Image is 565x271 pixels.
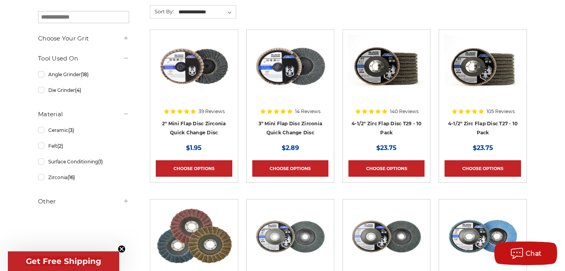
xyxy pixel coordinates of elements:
a: Zirconia [38,170,129,184]
a: BHA 3" Quick Change 60 Grit Flap Disc for Fine Grinding and Finishing [252,35,328,136]
img: 4.5" Black Hawk Zirconia Flap Disc 10 Pack [348,35,425,98]
img: Black Hawk Abrasives 2-inch Zirconia Flap Disc with 60 Grit Zirconia for Smooth Finishing [156,35,232,98]
span: (4) [75,87,81,93]
a: Choose Options [445,160,521,177]
h5: Tool Used On [38,54,129,63]
span: (2) [57,143,63,149]
select: Sort By: [177,6,236,18]
span: $23.75 [376,144,397,152]
a: Surface Conditioning [38,155,129,168]
a: Die Grinder [38,83,129,97]
span: $1.95 [186,144,202,152]
img: Black Hawk 4-1/2" x 7/8" Flap Disc Type 27 - 10 Pack [445,35,521,98]
img: Scotch brite flap discs [156,205,232,268]
span: $23.75 [473,144,493,152]
a: Black Hawk Abrasives 2-inch Zirconia Flap Disc with 60 Grit Zirconia for Smooth Finishing [156,35,232,136]
h5: Material [38,110,129,119]
img: Black Hawk 6 inch T29 coarse flap discs, 36 grit for efficient material removal [252,205,328,268]
a: Choose Options [156,160,232,177]
label: Sort By: [150,5,174,17]
img: Coarse 36 grit BHA Zirconia flap disc, 6-inch, flat T27 for aggressive material removal [348,205,425,268]
a: Ceramic [38,123,129,137]
img: 4-inch BHA Zirconia flap disc with 40 grit designed for aggressive metal sanding and grinding [445,205,521,268]
a: Black Hawk 4-1/2" x 7/8" Flap Disc Type 27 - 10 Pack [445,35,521,136]
h5: Other [38,197,129,206]
a: Angle Grinder [38,68,129,81]
a: 4.5" Black Hawk Zirconia Flap Disc 10 Pack [348,35,425,136]
a: Choose Options [252,160,328,177]
div: Get Free ShippingClose teaser [8,251,119,271]
span: (18) [81,71,89,77]
img: BHA 3" Quick Change 60 Grit Flap Disc for Fine Grinding and Finishing [252,35,328,98]
span: $2.89 [282,144,299,152]
span: (1) [98,159,103,165]
a: Choose Options [348,160,425,177]
span: (16) [67,174,75,180]
span: Chat [526,250,542,257]
span: (3) [68,127,74,133]
span: Get Free Shipping [26,256,101,266]
button: Chat [494,242,557,265]
button: Close teaser [118,245,126,253]
a: Felt [38,139,129,153]
h5: Choose Your Grit [38,34,129,43]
